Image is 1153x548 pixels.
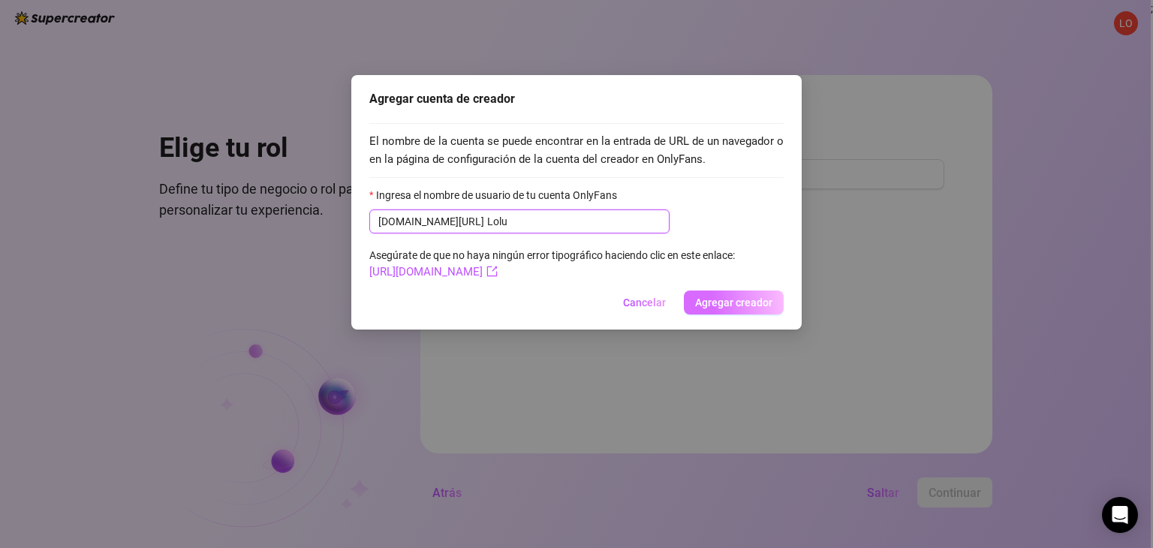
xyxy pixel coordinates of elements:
font: El nombre de la cuenta se puede encontrar en la entrada de URL de un navegador o en la página de ... [369,134,784,166]
div: Abrir Intercom Messenger [1102,497,1138,533]
font: [URL][DOMAIN_NAME] [369,265,483,279]
font: Ingresa el nombre de usuario de tu cuenta OnlyFans [376,189,617,201]
span: exportar [486,266,498,277]
font: [DOMAIN_NAME][URL] [378,215,484,227]
font: Asegúrate de que no haya ningún error tipográfico haciendo clic en este enlace: [369,249,735,261]
label: Ingresa el nombre de usuario de tu cuenta OnlyFans [369,187,627,203]
font: Agregar cuenta de creador [369,92,515,106]
a: [URL][DOMAIN_NAME]exportar [369,265,498,279]
button: Agregar creador [684,291,784,315]
button: Cancelar [611,291,678,315]
input: Ingresa el nombre de usuario de tu cuenta OnlyFans [487,213,661,230]
font: Agregar creador [695,297,772,309]
font: Cancelar [623,297,666,309]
